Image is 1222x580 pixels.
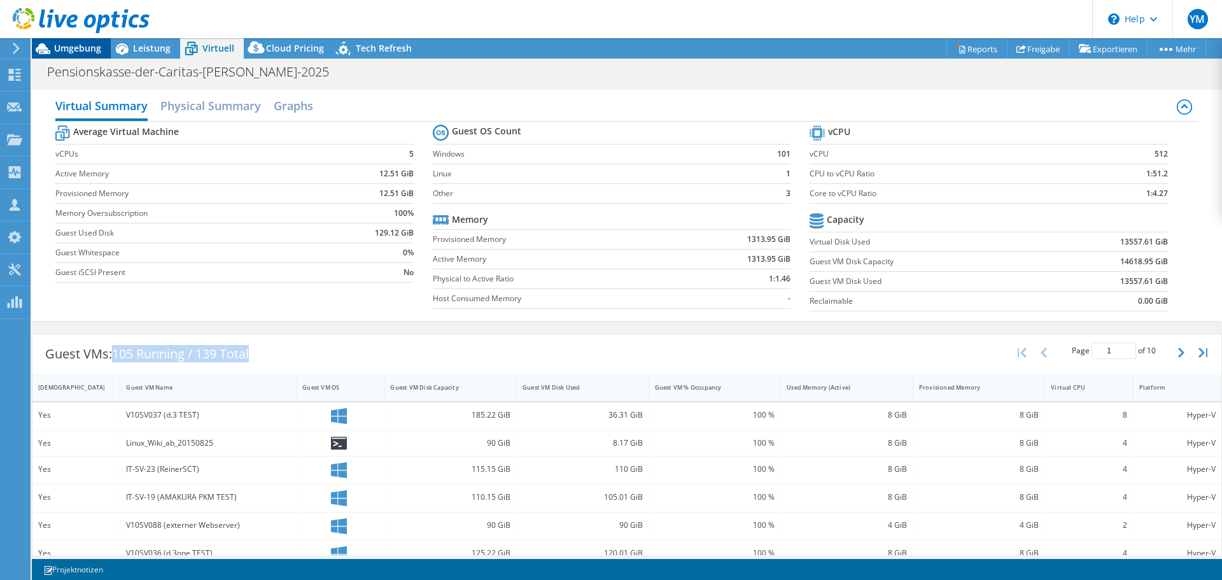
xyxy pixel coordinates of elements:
[919,546,1039,560] div: 8 GiB
[787,383,892,392] div: Used Memory (Active)
[34,562,112,577] a: Projektnotizen
[1051,490,1127,504] div: 4
[55,207,328,220] label: Memory Oversubscription
[404,266,414,279] b: No
[126,462,290,476] div: IT-SV-23 (ReinerSCT)
[1069,39,1148,59] a: Exportieren
[38,462,114,476] div: Yes
[810,295,1044,308] label: Reclaimable
[379,187,414,200] b: 12.51 GiB
[1188,9,1208,29] span: YM
[1147,345,1156,356] span: 10
[523,408,643,422] div: 36.31 GiB
[390,518,510,532] div: 90 GiB
[523,383,628,392] div: Guest VM Disk Used
[810,255,1044,268] label: Guest VM Disk Capacity
[777,148,790,160] b: 101
[126,546,290,560] div: V10SV036 (d.3one TEST)
[788,292,790,305] b: -
[1139,490,1216,504] div: Hyper-V
[827,213,864,226] b: Capacity
[810,236,1044,248] label: Virtual Disk Used
[1051,518,1127,532] div: 2
[1147,39,1206,59] a: Mehr
[433,253,678,265] label: Active Memory
[38,383,99,392] div: [DEMOGRAPHIC_DATA]
[1051,546,1127,560] div: 4
[126,436,290,450] div: Linux_Wiki_ab_20150825
[523,436,643,450] div: 8.17 GiB
[433,167,744,180] label: Linux
[828,125,850,138] b: vCPU
[403,246,414,259] b: 0%
[655,436,775,450] div: 100 %
[919,462,1039,476] div: 8 GiB
[787,408,907,422] div: 8 GiB
[769,272,790,285] b: 1:1.46
[523,490,643,504] div: 105.01 GiB
[55,246,328,259] label: Guest Whitespace
[356,42,412,54] span: Tech Refresh
[919,408,1039,422] div: 8 GiB
[32,334,262,374] div: Guest VMs:
[1120,255,1168,268] b: 14618.95 GiB
[1138,295,1168,308] b: 0.00 GiB
[1139,436,1216,450] div: Hyper-V
[787,462,907,476] div: 8 GiB
[302,383,363,392] div: Guest VM OS
[1146,187,1168,200] b: 1:4.27
[126,383,275,392] div: Guest VM Name
[433,233,678,246] label: Provisioned Memory
[1139,546,1216,560] div: Hyper-V
[523,546,643,560] div: 120.01 GiB
[919,436,1039,450] div: 8 GiB
[274,93,313,118] h2: Graphs
[810,148,1086,160] label: vCPU
[523,518,643,532] div: 90 GiB
[390,490,510,504] div: 110.15 GiB
[747,233,790,246] b: 1313.95 GiB
[41,65,349,79] h1: Pensionskasse-der-Caritas-[PERSON_NAME]-2025
[160,93,261,118] h2: Physical Summary
[452,213,488,226] b: Memory
[1139,462,1216,476] div: Hyper-V
[38,518,114,532] div: Yes
[390,546,510,560] div: 125.22 GiB
[919,490,1039,504] div: 8 GiB
[1051,383,1111,392] div: Virtual CPU
[379,167,414,180] b: 12.51 GiB
[73,125,179,138] b: Average Virtual Machine
[390,383,495,392] div: Guest VM Disk Capacity
[810,275,1044,288] label: Guest VM Disk Used
[394,207,414,220] b: 100%
[55,148,328,160] label: vCPUs
[1146,167,1168,180] b: 1:51.2
[55,227,328,239] label: Guest Used Disk
[433,148,744,160] label: Windows
[112,345,249,362] span: 105 Running / 139 Total
[55,266,328,279] label: Guest iSCSI Present
[946,39,1008,59] a: Reports
[810,167,1086,180] label: CPU to vCPU Ratio
[126,408,290,422] div: V10SV037 (d.3 TEST)
[786,167,790,180] b: 1
[126,518,290,532] div: V10SV088 (externer Webserver)
[1092,343,1136,359] input: jump to page
[1051,408,1127,422] div: 8
[55,93,148,121] h2: Virtual Summary
[787,546,907,560] div: 8 GiB
[390,462,510,476] div: 115.15 GiB
[655,462,775,476] div: 100 %
[1139,383,1200,392] div: Platform
[1120,236,1168,248] b: 13557.61 GiB
[1108,13,1120,25] svg: \n
[919,383,1024,392] div: Provisioned Memory
[38,490,114,504] div: Yes
[787,436,907,450] div: 8 GiB
[655,383,760,392] div: Guest VM % Occupancy
[655,408,775,422] div: 100 %
[126,490,290,504] div: IT-SV-19 (AMAKURA PKM TEST)
[655,490,775,504] div: 100 %
[1051,462,1127,476] div: 4
[1139,408,1216,422] div: Hyper-V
